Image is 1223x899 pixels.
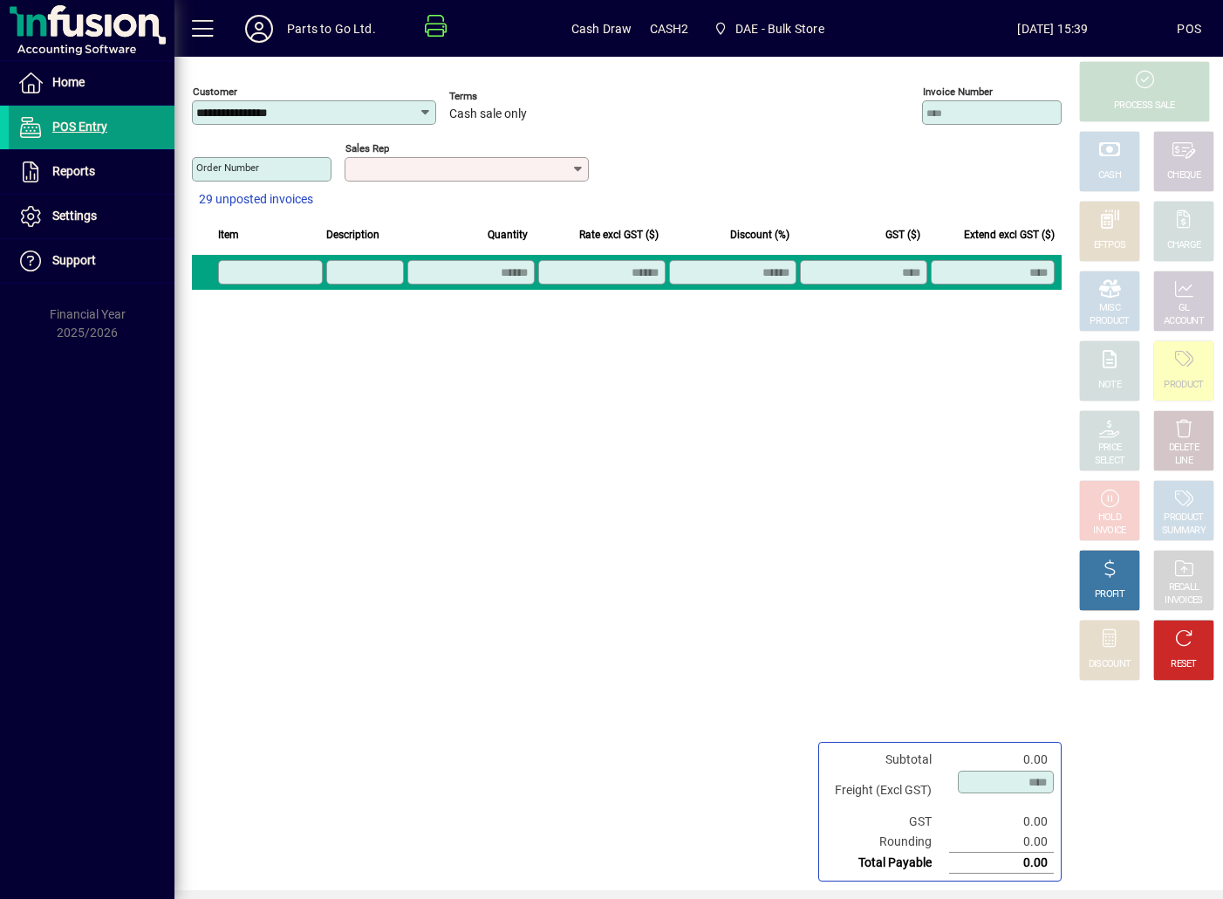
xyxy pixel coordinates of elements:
[929,15,1178,43] span: [DATE] 15:39
[826,750,949,770] td: Subtotal
[192,184,320,216] button: 29 unposted invoices
[730,225,789,244] span: Discount (%)
[1098,511,1121,525] div: HOLD
[287,15,376,43] div: Parts to Go Ltd.
[1090,315,1129,328] div: PRODUCT
[9,239,174,283] a: Support
[1177,15,1201,43] div: POS
[1167,239,1201,252] div: CHARGE
[1099,302,1120,315] div: MISC
[1094,239,1126,252] div: EFTPOS
[1164,315,1204,328] div: ACCOUNT
[1162,525,1206,538] div: SUMMARY
[52,120,107,134] span: POS Entry
[1169,581,1199,594] div: RECALL
[52,75,85,89] span: Home
[571,15,632,43] span: Cash Draw
[1114,100,1175,113] div: PROCESS SALE
[193,86,237,98] mat-label: Customer
[52,164,95,178] span: Reports
[199,190,313,209] span: 29 unposted invoices
[706,13,830,45] span: DAE - Bulk Store
[949,812,1054,832] td: 0.00
[826,812,949,832] td: GST
[9,195,174,238] a: Settings
[964,225,1055,244] span: Extend excl GST ($)
[1167,169,1200,182] div: CHEQUE
[826,770,949,812] td: Freight (Excl GST)
[326,225,379,244] span: Description
[1098,169,1121,182] div: CASH
[449,91,554,102] span: Terms
[923,86,993,98] mat-label: Invoice number
[9,61,174,105] a: Home
[949,832,1054,853] td: 0.00
[1098,379,1121,392] div: NOTE
[949,853,1054,874] td: 0.00
[1095,588,1124,601] div: PROFIT
[52,209,97,223] span: Settings
[1089,658,1131,671] div: DISCOUNT
[1095,455,1125,468] div: SELECT
[579,225,659,244] span: Rate excl GST ($)
[885,225,920,244] span: GST ($)
[1171,658,1197,671] div: RESET
[1164,379,1203,392] div: PRODUCT
[345,142,389,154] mat-label: Sales rep
[9,150,174,194] a: Reports
[949,750,1054,770] td: 0.00
[1165,594,1202,607] div: INVOICES
[1093,525,1125,538] div: INVOICE
[650,15,689,43] span: CASH2
[196,161,259,174] mat-label: Order number
[218,225,239,244] span: Item
[231,13,287,45] button: Profile
[735,15,824,43] span: DAE - Bulk Store
[1169,442,1199,455] div: DELETE
[488,225,528,244] span: Quantity
[826,832,949,853] td: Rounding
[1175,455,1192,468] div: LINE
[52,253,96,267] span: Support
[1179,302,1190,315] div: GL
[826,853,949,874] td: Total Payable
[1098,442,1122,455] div: PRICE
[449,107,527,121] span: Cash sale only
[1164,511,1203,525] div: PRODUCT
